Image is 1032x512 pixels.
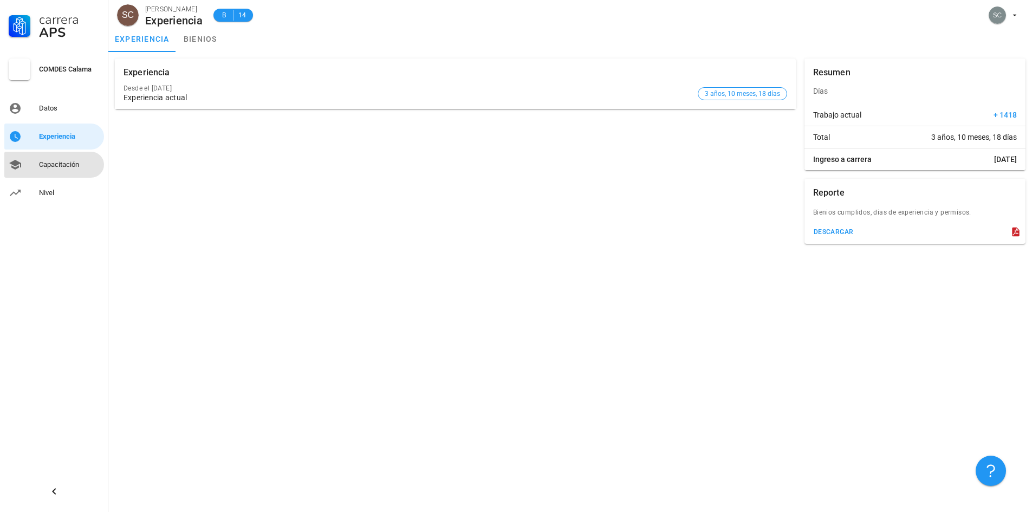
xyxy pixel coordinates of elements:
[117,4,139,26] div: avatar
[4,95,104,121] a: Datos
[804,78,1025,104] div: Días
[4,124,104,150] a: Experiencia
[813,179,845,207] div: Reporte
[4,152,104,178] a: Capacitación
[931,132,1017,142] span: 3 años, 10 meses, 18 días
[813,132,830,142] span: Total
[145,4,203,15] div: [PERSON_NAME]
[124,59,170,87] div: Experiencia
[989,7,1006,24] div: avatar
[39,65,100,74] div: COMDES Calama
[122,4,134,26] span: SC
[994,154,1017,165] span: [DATE]
[220,10,229,21] span: B
[108,26,176,52] a: experiencia
[813,109,861,120] span: Trabajo actual
[39,13,100,26] div: Carrera
[809,224,858,239] button: descargar
[124,85,693,92] div: Desde el [DATE]
[705,88,780,100] span: 3 años, 10 meses, 18 días
[39,160,100,169] div: Capacitación
[39,26,100,39] div: APS
[4,180,104,206] a: Nivel
[39,189,100,197] div: Nivel
[813,59,851,87] div: Resumen
[124,93,693,102] div: Experiencia actual
[813,228,854,236] div: descargar
[994,109,1017,120] span: + 1418
[145,15,203,27] div: Experiencia
[813,154,872,165] span: Ingreso a carrera
[238,10,246,21] span: 14
[804,207,1025,224] div: Bienios cumplidos, dias de experiencia y permisos.
[39,132,100,141] div: Experiencia
[39,104,100,113] div: Datos
[176,26,225,52] a: bienios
